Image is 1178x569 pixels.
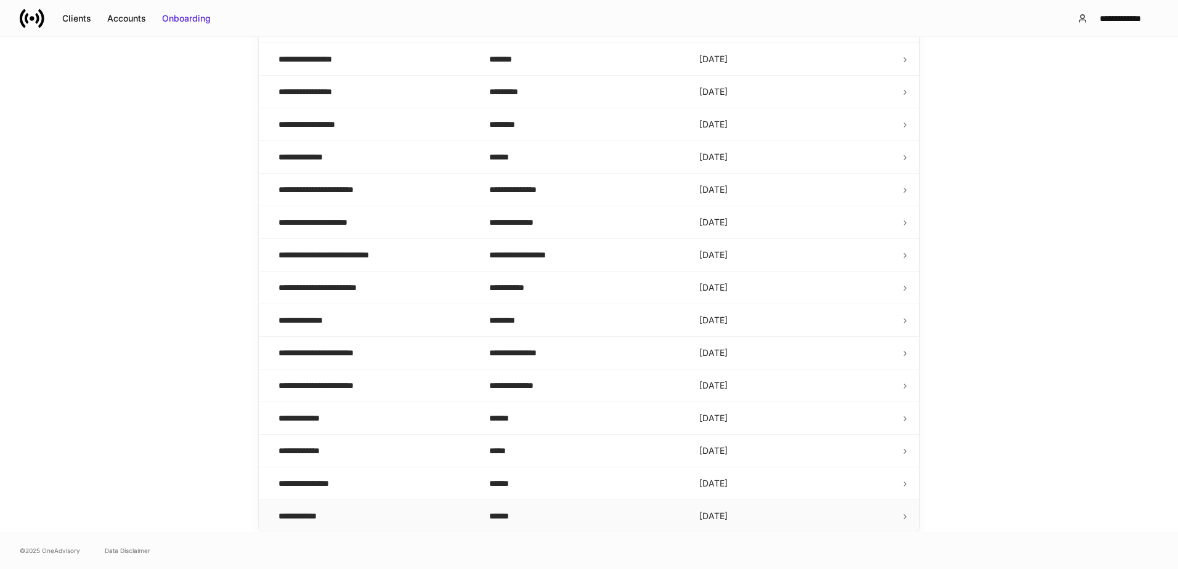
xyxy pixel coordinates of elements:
span: © 2025 OneAdvisory [20,546,80,555]
td: [DATE] [689,272,900,304]
div: Onboarding [162,12,211,25]
td: [DATE] [689,174,900,206]
td: [DATE] [689,467,900,500]
button: Clients [54,9,99,28]
button: Onboarding [154,9,219,28]
td: [DATE] [689,337,900,369]
td: [DATE] [689,435,900,467]
td: [DATE] [689,76,900,108]
div: Clients [62,12,91,25]
div: Accounts [107,12,146,25]
td: [DATE] [689,206,900,239]
td: [DATE] [689,141,900,174]
button: Accounts [99,9,154,28]
td: [DATE] [689,43,900,76]
td: [DATE] [689,304,900,337]
a: Data Disclaimer [105,546,150,555]
td: [DATE] [689,369,900,402]
td: [DATE] [689,402,900,435]
td: [DATE] [689,108,900,141]
td: [DATE] [689,239,900,272]
td: [DATE] [689,500,900,533]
